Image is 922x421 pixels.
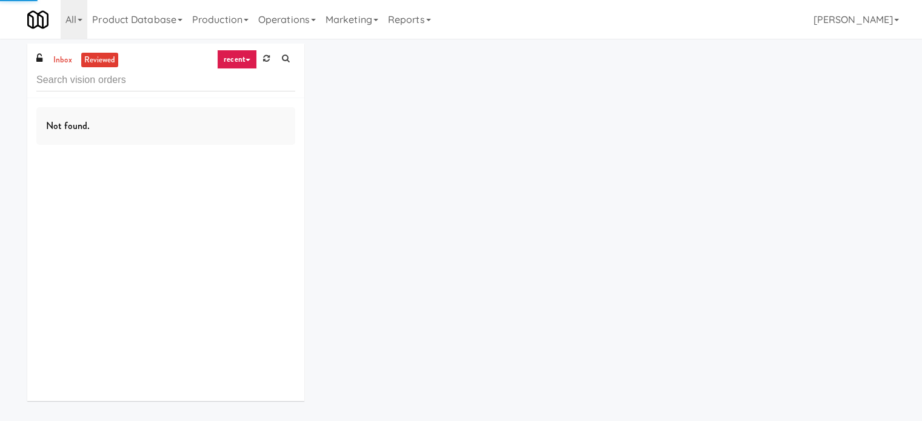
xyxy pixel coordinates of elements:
[36,69,295,91] input: Search vision orders
[81,53,119,68] a: reviewed
[46,119,90,133] span: Not found.
[50,53,75,68] a: inbox
[217,50,257,69] a: recent
[27,9,48,30] img: Micromart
